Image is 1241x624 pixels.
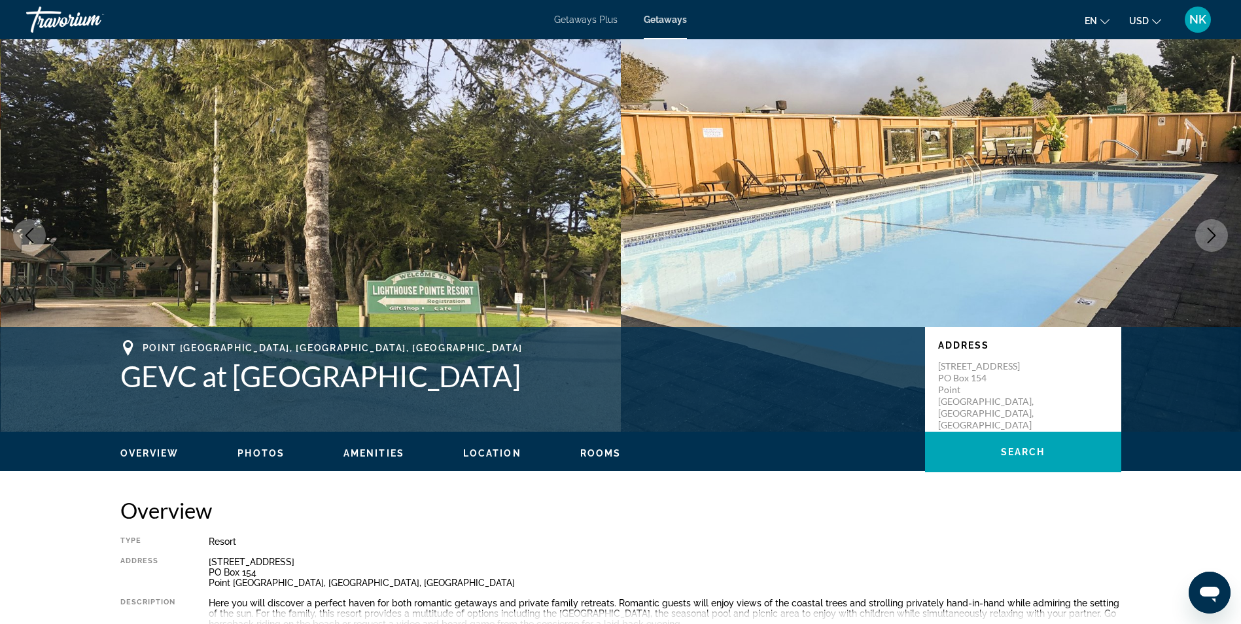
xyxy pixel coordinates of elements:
[938,360,1043,431] p: [STREET_ADDRESS] PO Box 154 Point [GEOGRAPHIC_DATA], [GEOGRAPHIC_DATA], [GEOGRAPHIC_DATA]
[580,448,621,459] span: Rooms
[26,3,157,37] a: Travorium
[343,448,404,459] span: Amenities
[463,448,521,459] span: Location
[580,447,621,459] button: Rooms
[143,343,523,353] span: Point [GEOGRAPHIC_DATA], [GEOGRAPHIC_DATA], [GEOGRAPHIC_DATA]
[644,14,687,25] a: Getaways
[209,536,1121,547] div: Resort
[1195,219,1228,252] button: Next image
[463,447,521,459] button: Location
[120,448,179,459] span: Overview
[237,447,285,459] button: Photos
[120,497,1121,523] h2: Overview
[13,219,46,252] button: Previous image
[1085,16,1097,26] span: en
[237,448,285,459] span: Photos
[120,536,176,547] div: Type
[1129,11,1161,30] button: Change currency
[1085,11,1110,30] button: Change language
[925,432,1121,472] button: Search
[1181,6,1215,33] button: User Menu
[1129,16,1149,26] span: USD
[554,14,618,25] a: Getaways Plus
[120,557,176,588] div: Address
[120,359,912,393] h1: GEVC at [GEOGRAPHIC_DATA]
[1001,447,1045,457] span: Search
[1189,572,1231,614] iframe: Button to launch messaging window
[209,557,1121,588] div: [STREET_ADDRESS] PO Box 154 Point [GEOGRAPHIC_DATA], [GEOGRAPHIC_DATA], [GEOGRAPHIC_DATA]
[120,447,179,459] button: Overview
[343,447,404,459] button: Amenities
[1189,13,1206,26] span: NK
[938,340,1108,351] p: Address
